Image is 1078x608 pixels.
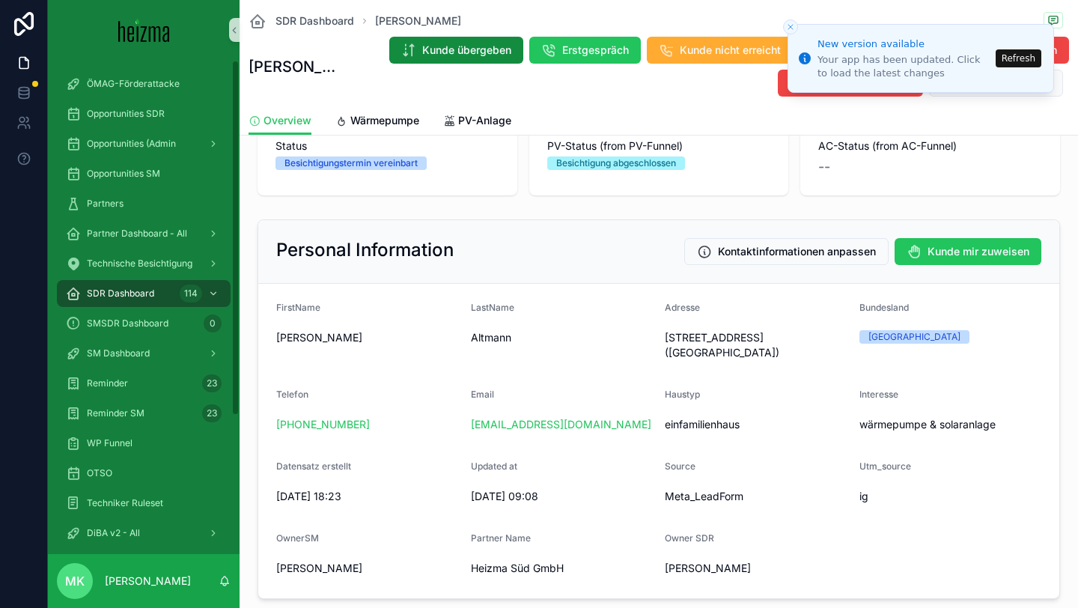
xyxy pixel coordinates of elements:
span: MK [65,572,85,590]
span: SDR Dashboard [275,13,354,28]
a: Reminder SM23 [57,400,231,427]
div: 114 [180,285,202,303]
span: LastName [471,302,514,313]
a: SDR Dashboard [249,12,354,30]
a: Wärmepumpe [335,107,419,137]
span: Reminder SM [87,407,144,419]
span: SDR Dashboard [87,288,154,300]
button: Close toast [783,19,798,34]
span: Interesse [859,389,898,400]
div: 0 [204,314,222,332]
div: Besichtigungstermin vereinbart [284,156,418,170]
span: Owner SDR [665,532,714,544]
div: 23 [202,404,222,422]
a: WP Funnel [57,430,231,457]
div: 23 [202,374,222,392]
a: DiBA v2 - All [57,520,231,547]
a: Overview [249,107,311,136]
div: scrollable content [48,60,240,554]
a: SM Dashboard [57,340,231,367]
span: Opportunities (Admin [87,138,176,150]
span: Partner Name [471,532,531,544]
span: wärmepumpe & solaranlage [859,417,1042,432]
span: -- [818,156,830,177]
button: Kunde mir zuweisen [895,238,1041,265]
a: ÖMAG-Förderattacke [57,70,231,97]
button: Refresh [996,49,1041,67]
span: FirstName [276,302,320,313]
a: Technische Besichtigung [57,250,231,277]
a: Opportunities SM [57,160,231,187]
span: WP Funnel [87,437,133,449]
button: Kontaktinformationen anpassen [684,238,889,265]
span: Datensatz erstellt [276,460,351,472]
span: Utm_source [859,460,911,472]
span: Erstgespräch [562,43,629,58]
img: App logo [118,18,170,42]
button: Kunde übergeben [389,37,523,64]
span: Overview [264,113,311,128]
span: Reminder [87,377,128,389]
a: Opportunities (Admin [57,130,231,157]
div: Your app has been updated. Click to load the latest changes [817,53,991,80]
a: Reminder23 [57,370,231,397]
a: [PERSON_NAME] [375,13,461,28]
span: ig [859,489,1042,504]
span: Bundesland [859,302,909,313]
a: SMSDR Dashboard0 [57,310,231,337]
span: [STREET_ADDRESS] ([GEOGRAPHIC_DATA]) [665,330,847,360]
span: [DATE] 09:08 [471,489,654,504]
a: Partners [57,190,231,217]
span: OwnerSM [276,532,319,544]
span: [PERSON_NAME] [276,561,362,576]
div: [GEOGRAPHIC_DATA] [868,330,960,344]
h1: [PERSON_NAME] [249,56,339,77]
span: SMSDR Dashboard [87,317,168,329]
span: Meta_LeadForm [665,489,847,504]
button: Erstgespräch [529,37,641,64]
span: DiBA v2 - All [87,527,140,539]
span: Heizma Süd GmbH [471,561,654,576]
span: Source [665,460,695,472]
a: Techniker Ruleset [57,490,231,517]
span: Techniker Ruleset [87,497,163,509]
div: Besichtigung abgeschlossen [556,156,676,170]
a: [PHONE_NUMBER] [276,417,370,432]
span: Kontaktinformationen anpassen [718,244,876,259]
div: New version available [817,37,991,52]
h2: Personal Information [276,238,454,262]
span: Opportunities SM [87,168,160,180]
a: PV-Anlage [443,107,511,137]
span: Email [471,389,494,400]
span: [PERSON_NAME] [276,330,459,345]
p: [PERSON_NAME] [105,574,191,589]
span: Altmann [471,330,654,345]
span: SM Dashboard [87,347,150,359]
span: Kunde übergeben [422,43,511,58]
span: Partner Dashboard - All [87,228,187,240]
a: OTSO [57,460,231,487]
span: Status [275,139,499,153]
span: [DATE] 18:23 [276,489,459,504]
span: Partners [87,198,124,210]
span: Kunde mir zuweisen [928,244,1029,259]
span: Technische Besichtigung [87,258,192,270]
span: [PERSON_NAME] [665,561,751,576]
span: Updated at [471,460,517,472]
a: SDR Dashboard114 [57,280,231,307]
a: [EMAIL_ADDRESS][DOMAIN_NAME] [471,417,651,432]
span: einfamilienhaus [665,417,847,432]
button: Kunde nicht erreicht [647,37,793,64]
button: Dupplizierter Kunde [778,70,923,97]
span: Kunde nicht erreicht [680,43,781,58]
a: Opportunities SDR [57,100,231,127]
a: Partner Dashboard - All [57,220,231,247]
span: OTSO [87,467,112,479]
span: Telefon [276,389,308,400]
span: AC-Status (from AC-Funnel) [818,139,1042,153]
span: PV-Anlage [458,113,511,128]
span: Opportunities SDR [87,108,165,120]
span: Adresse [665,302,700,313]
span: Haustyp [665,389,700,400]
